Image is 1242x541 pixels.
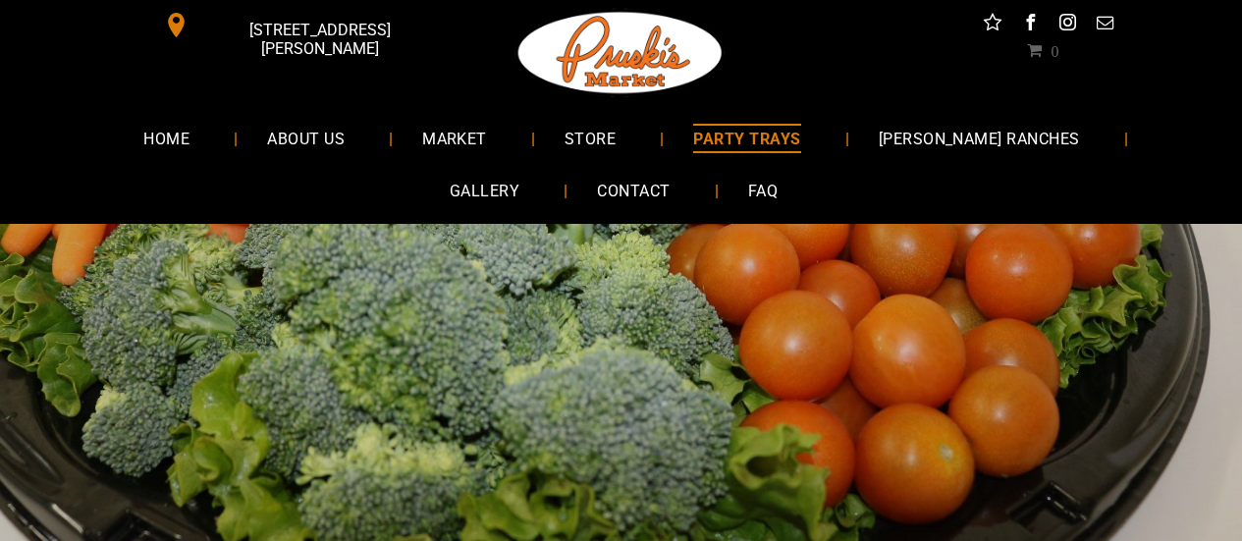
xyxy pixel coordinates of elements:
[114,112,219,164] a: HOME
[535,112,645,164] a: STORE
[1017,10,1043,40] a: facebook
[150,10,451,40] a: [STREET_ADDRESS][PERSON_NAME]
[849,112,1109,164] a: [PERSON_NAME] RANCHES
[1051,42,1058,58] span: 0
[719,165,807,217] a: FAQ
[192,11,446,68] span: [STREET_ADDRESS][PERSON_NAME]
[664,112,830,164] a: PARTY TRAYS
[420,165,549,217] a: GALLERY
[393,112,516,164] a: MARKET
[238,112,374,164] a: ABOUT US
[1054,10,1080,40] a: instagram
[567,165,699,217] a: CONTACT
[980,10,1005,40] a: Social network
[1092,10,1117,40] a: email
